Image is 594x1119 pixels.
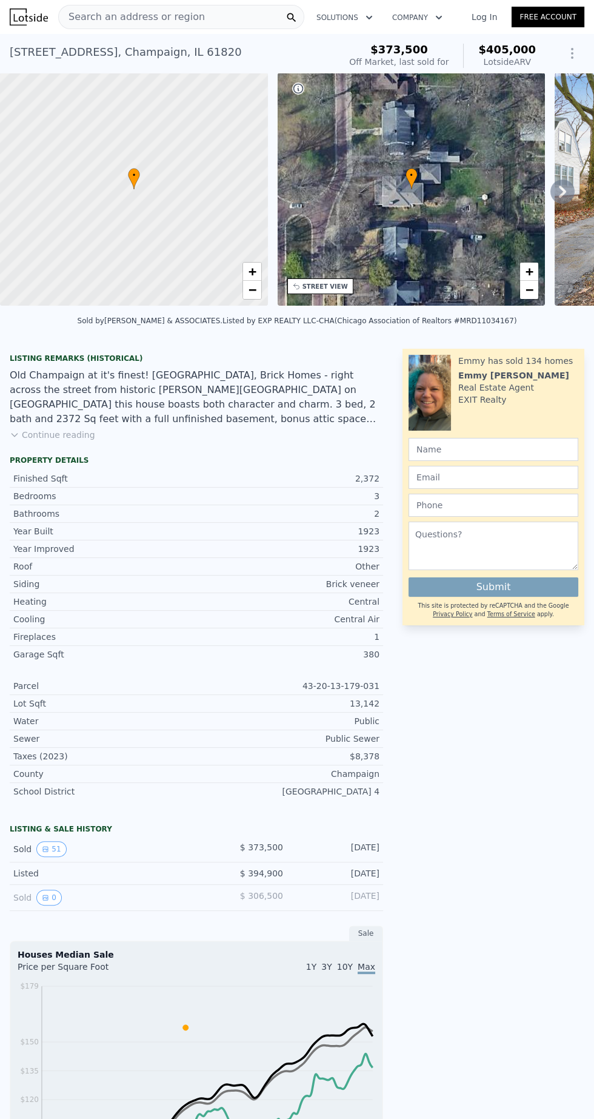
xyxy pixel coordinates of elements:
[248,264,256,279] span: +
[78,317,223,325] div: Sold by [PERSON_NAME] & ASSOCIATES .
[196,733,379,745] div: Public Sewer
[302,282,348,291] div: STREET VIEW
[196,715,379,727] div: Public
[13,578,196,590] div: Siding
[307,7,382,29] button: Solutions
[13,733,196,745] div: Sewer
[409,577,578,597] button: Submit
[240,891,283,901] span: $ 306,500
[196,697,379,710] div: 13,142
[196,560,379,573] div: Other
[13,680,196,692] div: Parcel
[196,472,379,485] div: 2,372
[10,429,95,441] button: Continue reading
[10,44,242,61] div: [STREET_ADDRESS] , Champaign , IL 61820
[293,841,379,857] div: [DATE]
[458,394,507,406] div: EXIT Realty
[349,926,383,941] div: Sale
[196,543,379,555] div: 1923
[526,282,533,297] span: −
[128,170,140,181] span: •
[458,355,573,367] div: Emmy has sold 134 homes
[293,867,379,879] div: [DATE]
[13,508,196,520] div: Bathrooms
[520,281,538,299] a: Zoom out
[13,697,196,710] div: Lot Sqft
[196,648,379,660] div: 380
[458,369,569,381] div: Emmy [PERSON_NAME]
[196,631,379,643] div: 1
[13,785,196,798] div: School District
[370,43,428,56] span: $373,500
[222,317,516,325] div: Listed by EXP REALTY LLC-CHA (Chicago Association of Realtors #MRD11034167)
[248,282,256,297] span: −
[13,543,196,555] div: Year Improved
[243,263,261,281] a: Zoom in
[13,596,196,608] div: Heating
[13,867,187,879] div: Listed
[13,768,196,780] div: County
[10,8,48,25] img: Lotside
[20,1067,39,1075] tspan: $135
[13,560,196,573] div: Roof
[20,1095,39,1104] tspan: $120
[405,170,418,181] span: •
[240,842,283,852] span: $ 373,500
[321,962,332,972] span: 3Y
[13,472,196,485] div: Finished Sqft
[196,785,379,798] div: [GEOGRAPHIC_DATA] 4
[196,508,379,520] div: 2
[13,841,187,857] div: Sold
[13,648,196,660] div: Garage Sqft
[409,602,578,619] div: This site is protected by reCAPTCHA and the Google and apply.
[196,680,379,692] div: 43-20-13-179-031
[13,750,196,762] div: Taxes (2023)
[196,750,379,762] div: $8,378
[405,168,418,189] div: •
[349,56,449,68] div: Off Market, last sold for
[240,869,283,878] span: $ 394,900
[196,578,379,590] div: Brick veneer
[59,10,205,24] span: Search an address or region
[13,715,196,727] div: Water
[10,354,383,363] div: Listing Remarks (Historical)
[409,438,578,461] input: Name
[433,611,472,617] a: Privacy Policy
[18,961,196,980] div: Price per Square Foot
[478,56,536,68] div: Lotside ARV
[520,263,538,281] a: Zoom in
[13,613,196,625] div: Cooling
[20,982,39,990] tspan: $179
[458,381,534,394] div: Real Estate Agent
[337,962,353,972] span: 10Y
[196,613,379,625] div: Central Air
[10,455,383,465] div: Property details
[457,11,512,23] a: Log In
[10,824,383,836] div: LISTING & SALE HISTORY
[36,890,62,906] button: View historical data
[409,466,578,489] input: Email
[13,525,196,537] div: Year Built
[20,1038,39,1046] tspan: $150
[306,962,316,972] span: 1Y
[358,962,375,974] span: Max
[128,168,140,189] div: •
[487,611,535,617] a: Terms of Service
[36,841,66,857] button: View historical data
[293,890,379,906] div: [DATE]
[18,949,375,961] div: Houses Median Sale
[196,596,379,608] div: Central
[196,490,379,502] div: 3
[409,494,578,517] input: Phone
[512,7,584,27] a: Free Account
[13,890,187,906] div: Sold
[560,41,584,66] button: Show Options
[13,631,196,643] div: Fireplaces
[13,490,196,502] div: Bedrooms
[526,264,533,279] span: +
[478,43,536,56] span: $405,000
[196,768,379,780] div: Champaign
[10,368,383,426] div: Old Champaign at it's finest! [GEOGRAPHIC_DATA], Brick Homes - right across the street from histo...
[196,525,379,537] div: 1923
[243,281,261,299] a: Zoom out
